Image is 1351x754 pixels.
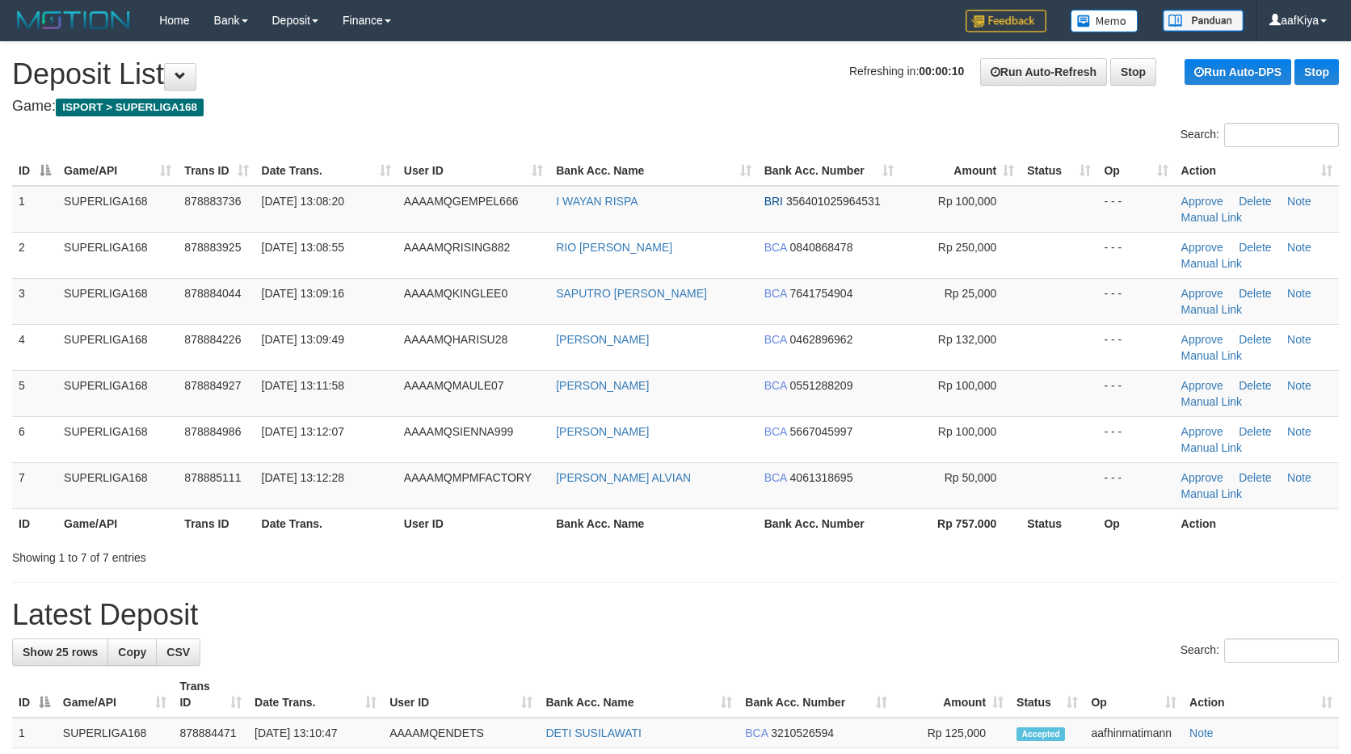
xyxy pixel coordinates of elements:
[945,287,997,300] span: Rp 25,000
[1181,349,1243,362] a: Manual Link
[57,186,178,233] td: SUPERLIGA168
[790,241,853,254] span: Copy 0840868478 to clipboard
[556,379,649,392] a: [PERSON_NAME]
[790,425,853,438] span: Copy 5667045997 to clipboard
[745,727,768,739] span: BCA
[156,638,200,666] a: CSV
[248,672,383,718] th: Date Trans.: activate to sort column ascending
[849,65,964,78] span: Refreshing in:
[539,672,739,718] th: Bank Acc. Name: activate to sort column ascending
[255,508,398,538] th: Date Trans.
[12,599,1339,631] h1: Latest Deposit
[184,379,241,392] span: 878884927
[1185,59,1291,85] a: Run Auto-DPS
[1287,195,1311,208] a: Note
[764,241,787,254] span: BCA
[1097,156,1174,186] th: Op: activate to sort column ascending
[790,287,853,300] span: Copy 7641754904 to clipboard
[1294,59,1339,85] a: Stop
[1181,195,1223,208] a: Approve
[1181,303,1243,316] a: Manual Link
[184,287,241,300] span: 878884044
[1239,379,1271,392] a: Delete
[1016,727,1065,741] span: Accepted
[1097,370,1174,416] td: - - -
[262,425,344,438] span: [DATE] 13:12:07
[1287,241,1311,254] a: Note
[57,278,178,324] td: SUPERLIGA168
[556,333,649,346] a: [PERSON_NAME]
[790,471,853,484] span: Copy 4061318695 to clipboard
[556,287,707,300] a: SAPUTRO [PERSON_NAME]
[1181,287,1223,300] a: Approve
[57,416,178,462] td: SUPERLIGA168
[184,333,241,346] span: 878884226
[1097,186,1174,233] td: - - -
[184,241,241,254] span: 878883925
[764,471,787,484] span: BCA
[404,379,504,392] span: AAAAMQMAULE07
[1239,287,1271,300] a: Delete
[758,508,900,538] th: Bank Acc. Number
[1181,379,1223,392] a: Approve
[1163,10,1244,32] img: panduan.png
[1181,241,1223,254] a: Approve
[1175,508,1339,538] th: Action
[790,333,853,346] span: Copy 0462896962 to clipboard
[938,379,996,392] span: Rp 100,000
[1097,416,1174,462] td: - - -
[262,195,344,208] span: [DATE] 13:08:20
[966,10,1046,32] img: Feedback.jpg
[12,8,135,32] img: MOTION_logo.png
[938,195,996,208] span: Rp 100,000
[404,287,507,300] span: AAAAMQKINGLEE0
[107,638,157,666] a: Copy
[900,156,1021,186] th: Amount: activate to sort column ascending
[56,99,204,116] span: ISPORT > SUPERLIGA168
[12,508,57,538] th: ID
[1181,257,1243,270] a: Manual Link
[398,156,549,186] th: User ID: activate to sort column ascending
[980,58,1107,86] a: Run Auto-Refresh
[549,508,757,538] th: Bank Acc. Name
[556,471,691,484] a: [PERSON_NAME] ALVIAN
[12,232,57,278] td: 2
[771,727,834,739] span: Copy 3210526594 to clipboard
[184,425,241,438] span: 878884986
[1097,462,1174,508] td: - - -
[12,156,57,186] th: ID: activate to sort column descending
[549,156,757,186] th: Bank Acc. Name: activate to sort column ascending
[1239,333,1271,346] a: Delete
[894,672,1010,718] th: Amount: activate to sort column ascending
[1183,672,1339,718] th: Action: activate to sort column ascending
[790,379,853,392] span: Copy 0551288209 to clipboard
[57,718,174,748] td: SUPERLIGA168
[1239,425,1271,438] a: Delete
[1287,425,1311,438] a: Note
[1097,508,1174,538] th: Op
[57,156,178,186] th: Game/API: activate to sort column ascending
[1010,672,1084,718] th: Status: activate to sort column ascending
[1239,195,1271,208] a: Delete
[118,646,146,659] span: Copy
[1021,156,1097,186] th: Status: activate to sort column ascending
[12,186,57,233] td: 1
[1287,471,1311,484] a: Note
[255,156,398,186] th: Date Trans.: activate to sort column ascending
[262,287,344,300] span: [DATE] 13:09:16
[12,278,57,324] td: 3
[1181,333,1223,346] a: Approve
[1239,241,1271,254] a: Delete
[57,672,174,718] th: Game/API: activate to sort column ascending
[57,508,178,538] th: Game/API
[383,718,539,748] td: AAAAMQENDETS
[12,324,57,370] td: 4
[404,241,511,254] span: AAAAMQRISING882
[786,195,881,208] span: Copy 356401025964531 to clipboard
[262,471,344,484] span: [DATE] 13:12:28
[764,333,787,346] span: BCA
[1287,287,1311,300] a: Note
[404,333,507,346] span: AAAAMQHARISU28
[1110,58,1156,86] a: Stop
[764,425,787,438] span: BCA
